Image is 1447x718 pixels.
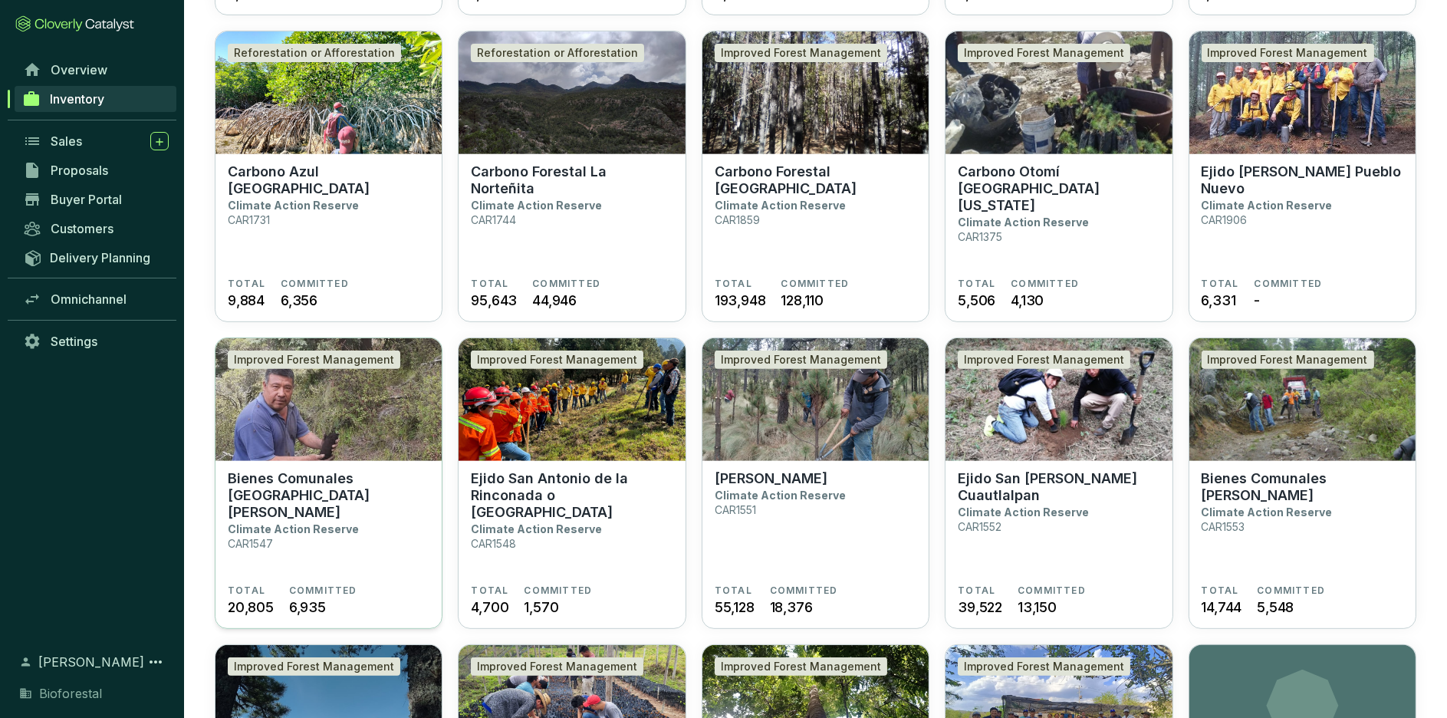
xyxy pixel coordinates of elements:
[715,585,752,597] span: TOTAL
[958,230,1002,243] p: CAR1375
[1202,290,1236,311] span: 6,331
[15,186,176,212] a: Buyer Portal
[471,199,602,212] p: Climate Action Reserve
[15,328,176,354] a: Settings
[1018,597,1057,618] span: 13,150
[781,290,824,311] span: 128,110
[1202,585,1239,597] span: TOTAL
[228,657,400,676] div: Improved Forest Management
[458,31,686,322] a: Carbono Forestal La NorteñitaReforestation or AfforestationCarbono Forestal La NorteñitaClimate A...
[471,44,644,62] div: Reforestation or Afforestation
[471,585,508,597] span: TOTAL
[1011,278,1079,290] span: COMMITTED
[715,213,760,226] p: CAR1859
[1189,31,1416,154] img: Ejido Peñuelas Pueblo Nuevo
[458,338,686,629] a: Ejido San Antonio de la Rinconada o Tlaltecahuacan Improved Forest ManagementEjido San Antonio de...
[51,62,107,77] span: Overview
[1202,506,1333,519] p: Climate Action Reserve
[1202,163,1403,197] p: Ejido [PERSON_NAME] Pueblo Nuevo
[15,57,176,83] a: Overview
[702,31,929,154] img: Carbono Forestal La Catedral
[228,537,273,550] p: CAR1547
[459,31,685,154] img: Carbono Forestal La Norteñita
[1202,470,1403,504] p: Bienes Comunales [PERSON_NAME]
[945,338,1172,461] img: Ejido San Martín Cuautlalpan
[215,31,442,322] a: Carbono Azul Playa TortugaReforestation or AfforestationCarbono Azul [GEOGRAPHIC_DATA]Climate Act...
[228,199,359,212] p: Climate Action Reserve
[715,351,887,369] div: Improved Forest Management
[50,250,150,265] span: Delivery Planning
[770,597,813,618] span: 18,376
[1257,597,1294,618] span: 5,548
[945,31,1172,154] img: Carbono Otomí La Florida
[1202,351,1374,369] div: Improved Forest Management
[958,44,1130,62] div: Improved Forest Management
[715,44,887,62] div: Improved Forest Management
[1255,278,1323,290] span: COMMITTED
[1011,290,1044,311] span: 4,130
[289,597,326,618] span: 6,935
[228,213,270,226] p: CAR1731
[50,91,104,107] span: Inventory
[15,286,176,312] a: Omnichannel
[715,290,766,311] span: 193,948
[281,290,317,311] span: 6,356
[471,290,517,311] span: 95,643
[51,163,108,178] span: Proposals
[702,31,929,322] a: Carbono Forestal La CatedralImproved Forest ManagementCarbono Forestal [GEOGRAPHIC_DATA]Climate A...
[15,86,176,112] a: Inventory
[51,291,127,307] span: Omnichannel
[1202,199,1333,212] p: Climate Action Reserve
[958,520,1001,533] p: CAR1552
[228,278,265,290] span: TOTAL
[471,657,643,676] div: Improved Forest Management
[51,192,122,207] span: Buyer Portal
[958,506,1089,519] p: Climate Action Reserve
[1189,338,1416,629] a: Bienes Comunales Santiago CuautencoImproved Forest ManagementBienes Comunales [PERSON_NAME]Climat...
[215,338,442,629] a: Bienes Comunales San Pedro EcatzingoImproved Forest ManagementBienes Comunales [GEOGRAPHIC_DATA][...
[228,290,265,311] span: 9,884
[15,216,176,242] a: Customers
[215,338,442,461] img: Bienes Comunales San Pedro Ecatzingo
[1189,31,1416,322] a: Ejido Peñuelas Pueblo NuevoImproved Forest ManagementEjido [PERSON_NAME] Pueblo NuevoClimate Acti...
[228,597,274,618] span: 20,805
[281,278,349,290] span: COMMITTED
[524,597,558,618] span: 1,570
[524,585,592,597] span: COMMITTED
[1189,338,1416,461] img: Bienes Comunales Santiago Cuautenco
[702,338,929,461] img: Ejido Tlalmanalco
[15,245,176,270] a: Delivery Planning
[532,278,600,290] span: COMMITTED
[958,351,1130,369] div: Improved Forest Management
[958,290,995,311] span: 5,506
[958,585,995,597] span: TOTAL
[51,133,82,149] span: Sales
[228,163,429,197] p: Carbono Azul [GEOGRAPHIC_DATA]
[958,278,995,290] span: TOTAL
[51,221,113,236] span: Customers
[1255,290,1261,311] span: -
[15,157,176,183] a: Proposals
[715,199,846,212] p: Climate Action Reserve
[945,338,1172,629] a: Ejido San Martín CuautlalpanImproved Forest ManagementEjido San [PERSON_NAME] CuautlalpanClimate ...
[215,31,442,154] img: Carbono Azul Playa Tortuga
[958,470,1159,504] p: Ejido San [PERSON_NAME] Cuautlalpan
[781,278,849,290] span: COMMITTED
[958,597,1002,618] span: 39,522
[715,278,752,290] span: TOTAL
[1202,597,1242,618] span: 14,744
[715,489,846,502] p: Climate Action Reserve
[702,338,929,629] a: Ejido TlalmanalcoImproved Forest Management[PERSON_NAME]Climate Action ReserveCAR1551TOTAL55,128C...
[228,470,429,521] p: Bienes Comunales [GEOGRAPHIC_DATA][PERSON_NAME]
[471,163,673,197] p: Carbono Forestal La Norteñita
[1202,278,1239,290] span: TOTAL
[715,657,887,676] div: Improved Forest Management
[1018,585,1086,597] span: COMMITTED
[1202,213,1248,226] p: CAR1906
[715,470,827,487] p: [PERSON_NAME]
[228,351,400,369] div: Improved Forest Management
[958,657,1130,676] div: Improved Forest Management
[51,334,97,349] span: Settings
[1202,520,1245,533] p: CAR1553
[945,31,1172,322] a: Carbono Otomí La FloridaImproved Forest ManagementCarbono Otomí [GEOGRAPHIC_DATA][US_STATE]Climat...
